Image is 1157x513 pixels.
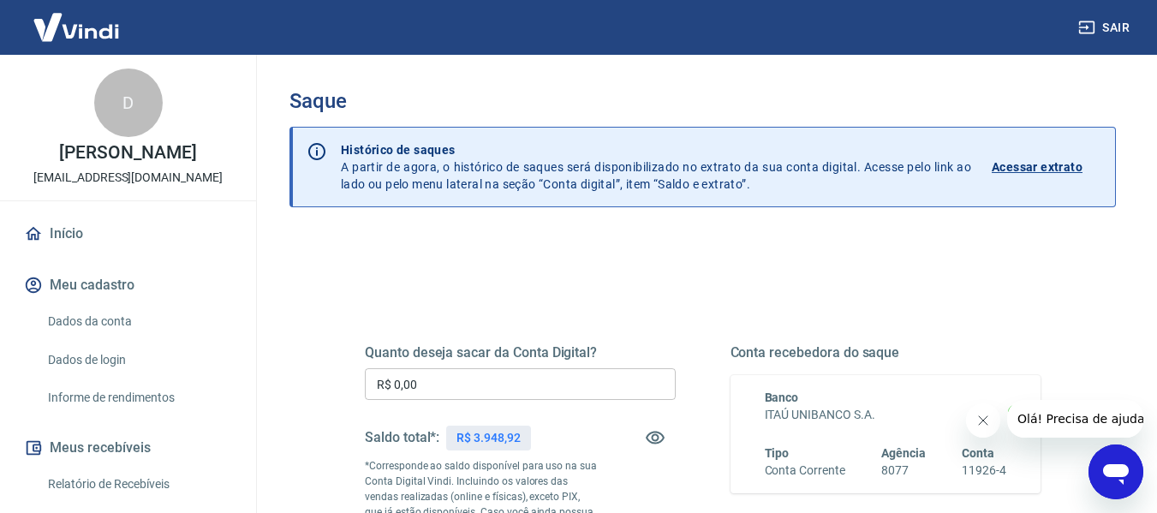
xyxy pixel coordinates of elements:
h3: Saque [289,89,1116,113]
h5: Quanto deseja sacar da Conta Digital? [365,344,676,361]
div: D [94,69,163,137]
h6: 8077 [881,462,926,480]
h6: 11926-4 [962,462,1006,480]
a: Dados de login [41,343,236,378]
button: Meu cadastro [21,266,236,304]
h5: Saldo total*: [365,429,439,446]
span: Agência [881,446,926,460]
a: Relatório de Recebíveis [41,467,236,502]
p: Acessar extrato [992,158,1082,176]
a: Dados da conta [41,304,236,339]
button: Meus recebíveis [21,429,236,467]
a: Início [21,215,236,253]
p: Histórico de saques [341,141,971,158]
p: R$ 3.948,92 [456,429,520,447]
a: Acessar extrato [992,141,1101,193]
iframe: Botão para abrir a janela de mensagens [1088,444,1143,499]
span: Conta [962,446,994,460]
iframe: Mensagem da empresa [1007,400,1143,438]
p: [PERSON_NAME] [59,144,196,162]
span: Olá! Precisa de ajuda? [10,12,144,26]
p: [EMAIL_ADDRESS][DOMAIN_NAME] [33,169,223,187]
p: A partir de agora, o histórico de saques será disponibilizado no extrato da sua conta digital. Ac... [341,141,971,193]
span: Tipo [765,446,790,460]
span: Banco [765,391,799,404]
a: Informe de rendimentos [41,380,236,415]
button: Sair [1075,12,1136,44]
h6: ITAÚ UNIBANCO S.A. [765,406,1007,424]
iframe: Fechar mensagem [966,403,1000,438]
img: Vindi [21,1,132,53]
h5: Conta recebedora do saque [731,344,1041,361]
h6: Conta Corrente [765,462,845,480]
